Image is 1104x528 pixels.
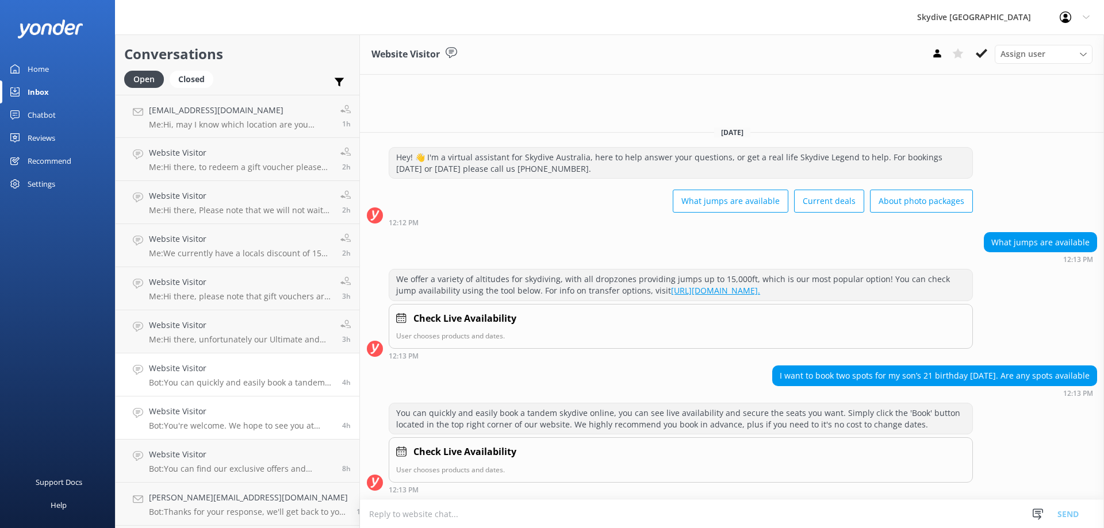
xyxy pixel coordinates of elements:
[995,45,1092,63] div: Assign User
[389,485,973,494] div: Sep 07 2025 12:13pm (UTC +10:00) Australia/Brisbane
[149,205,332,215] p: Me: Hi there, Please note that we will not wait for you if you are late as the team are on tight ...
[673,190,788,213] button: What jumps are available
[116,310,359,353] a: Website VisitorMe:Hi there, unfortunately our Ultimate and dedicated packages are not available i...
[124,72,170,85] a: Open
[149,377,333,388] p: Bot: You can quickly and easily book a tandem skydive online, you can see live availability and s...
[342,464,351,473] span: Sep 07 2025 08:08am (UTC +10:00) Australia/Brisbane
[772,389,1097,397] div: Sep 07 2025 12:13pm (UTC +10:00) Australia/Brisbane
[116,483,359,526] a: [PERSON_NAME][EMAIL_ADDRESS][DOMAIN_NAME]Bot:Thanks for your response, we'll get back to you as s...
[28,149,71,172] div: Recommend
[51,494,67,517] div: Help
[149,421,333,431] p: Bot: You're welcome. We hope to see you at [GEOGRAPHIC_DATA] [GEOGRAPHIC_DATA] soon!
[342,377,351,387] span: Sep 07 2025 12:13pm (UTC +10:00) Australia/Brisbane
[116,95,359,138] a: [EMAIL_ADDRESS][DOMAIN_NAME]Me:Hi, may I know which location are you looking for?1h
[1063,256,1093,263] strong: 12:13 PM
[116,396,359,440] a: Website VisitorBot:You're welcome. We hope to see you at [GEOGRAPHIC_DATA] [GEOGRAPHIC_DATA] soon!4h
[773,366,1097,386] div: I want to book two spots for my son’s 21 birthday [DATE]. Are any spots available
[342,334,351,344] span: Sep 07 2025 01:10pm (UTC +10:00) Australia/Brisbane
[870,190,973,213] button: About photo packages
[149,319,332,332] h4: Website Visitor
[17,20,83,38] img: yonder-white-logo.png
[342,162,351,172] span: Sep 07 2025 02:16pm (UTC +10:00) Australia/Brisbane
[116,181,359,224] a: Website VisitorMe:Hi there, Please note that we will not wait for you if you are late as the team...
[714,128,750,137] span: [DATE]
[342,421,351,430] span: Sep 07 2025 12:12pm (UTC +10:00) Australia/Brisbane
[116,138,359,181] a: Website VisitorMe:Hi there, to redeem a gift voucher please call our team on [PHONE_NUMBER] :)2h
[124,71,164,88] div: Open
[28,126,55,149] div: Reviews
[389,219,419,226] strong: 12:12 PM
[389,269,972,300] div: We offer a variety of altitudes for skydiving, with all dropzones providing jumps up to 15,000ft,...
[28,103,56,126] div: Chatbot
[389,487,419,494] strong: 12:13 PM
[389,403,972,434] div: You can quickly and easily book a tandem skydive online, you can see live availability and secure...
[984,233,1097,252] div: What jumps are available
[342,119,351,129] span: Sep 07 2025 04:18pm (UTC +10:00) Australia/Brisbane
[116,224,359,267] a: Website VisitorMe:We currently have a locals discount of 15% off at certain locations. To enquire...
[170,72,219,85] a: Closed
[28,57,49,80] div: Home
[371,47,440,62] h3: Website Visitor
[149,405,333,418] h4: Website Visitor
[149,464,333,474] p: Bot: You can find our exclusive offers and current deals by visiting our specials page at [URL][D...
[342,205,351,215] span: Sep 07 2025 02:11pm (UTC +10:00) Australia/Brisbane
[149,104,332,117] h4: [EMAIL_ADDRESS][DOMAIN_NAME]
[794,190,864,213] button: Current deals
[413,445,516,460] h4: Check Live Availability
[389,218,973,226] div: Sep 07 2025 12:12pm (UTC +10:00) Australia/Brisbane
[116,353,359,396] a: Website VisitorBot:You can quickly and easily book a tandem skydive online, you can see live avai...
[116,267,359,310] a: Website VisitorMe:Hi there, please note that gift vouchers are none refundable but can be transfe...
[116,440,359,483] a: Website VisitorBot:You can find our exclusive offers and current deals by visiting our specials p...
[149,362,333,375] h4: Website Visitor
[1000,48,1045,60] span: Assign user
[124,43,351,65] h2: Conversations
[149,162,332,172] p: Me: Hi there, to redeem a gift voucher please call our team on [PHONE_NUMBER] :)
[28,172,55,195] div: Settings
[149,147,332,159] h4: Website Visitor
[342,248,351,258] span: Sep 07 2025 02:10pm (UTC +10:00) Australia/Brisbane
[389,353,419,360] strong: 12:13 PM
[396,330,965,341] p: User chooses products and dates.
[149,190,332,202] h4: Website Visitor
[149,233,332,245] h4: Website Visitor
[149,507,348,517] p: Bot: Thanks for your response, we'll get back to you as soon as we can during opening hours.
[389,352,973,360] div: Sep 07 2025 12:13pm (UTC +10:00) Australia/Brisbane
[389,148,972,178] div: Hey! 👋 I'm a virtual assistant for Skydive Australia, here to help answer your questions, or get ...
[1063,390,1093,397] strong: 12:13 PM
[356,507,369,517] span: Sep 07 2025 05:24am (UTC +10:00) Australia/Brisbane
[671,285,760,296] a: [URL][DOMAIN_NAME].
[342,291,351,301] span: Sep 07 2025 01:11pm (UTC +10:00) Australia/Brisbane
[149,491,348,504] h4: [PERSON_NAME][EMAIL_ADDRESS][DOMAIN_NAME]
[28,80,49,103] div: Inbox
[149,334,332,345] p: Me: Hi there, unfortunately our Ultimate and dedicated packages are not available in [GEOGRAPHIC_...
[149,291,332,302] p: Me: Hi there, please note that gift vouchers are none refundable but can be transferred to anothe...
[149,248,332,259] p: Me: We currently have a locals discount of 15% off at certain locations. To enquire more about it...
[36,471,82,494] div: Support Docs
[149,448,333,461] h4: Website Visitor
[149,120,332,130] p: Me: Hi, may I know which location are you looking for?
[149,276,332,288] h4: Website Visitor
[170,71,213,88] div: Closed
[413,311,516,326] h4: Check Live Availability
[984,255,1097,263] div: Sep 07 2025 12:13pm (UTC +10:00) Australia/Brisbane
[396,464,965,475] p: User chooses products and dates.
